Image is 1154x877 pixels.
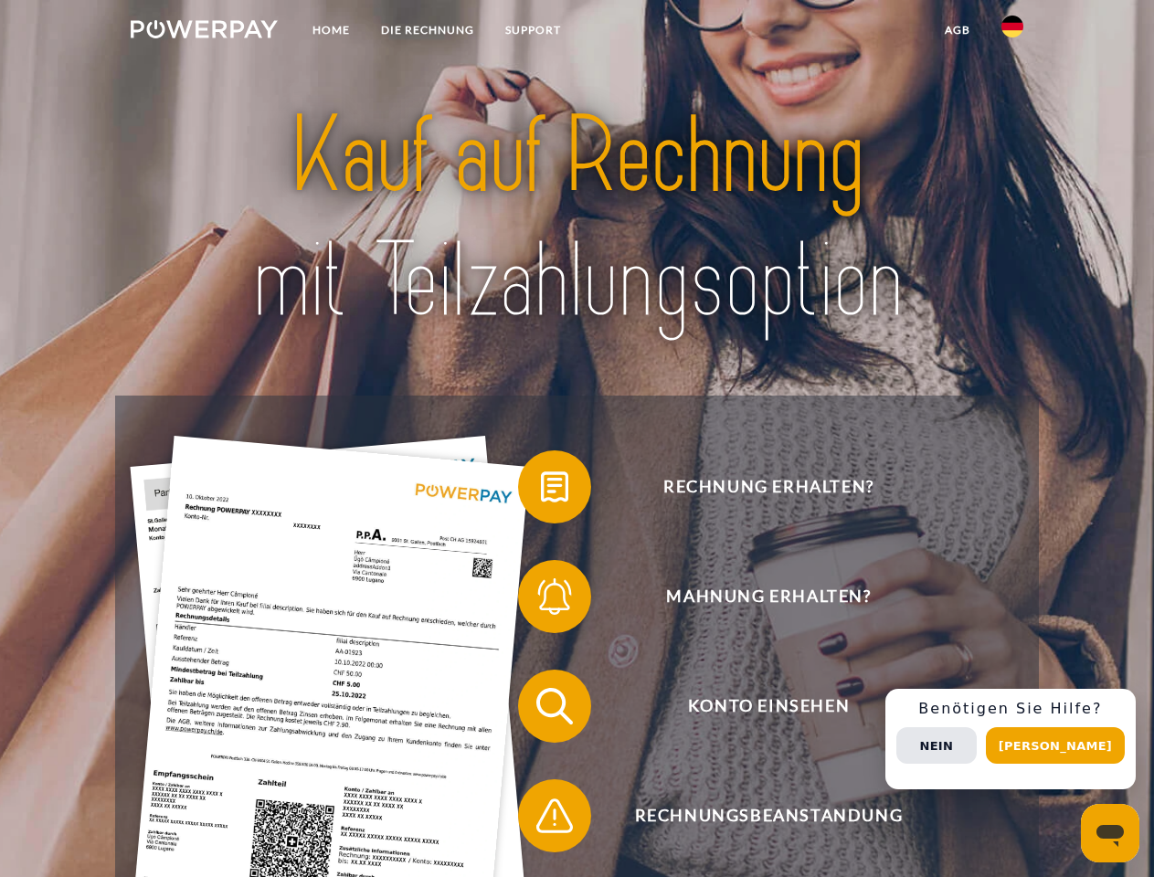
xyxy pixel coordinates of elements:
button: Konto einsehen [518,670,993,743]
button: Rechnung erhalten? [518,450,993,523]
img: qb_bell.svg [532,574,577,619]
span: Mahnung erhalten? [545,560,992,633]
iframe: Schaltfläche zum Öffnen des Messaging-Fensters [1081,804,1139,862]
span: Konto einsehen [545,670,992,743]
img: title-powerpay_de.svg [175,88,979,350]
h3: Benötigen Sie Hilfe? [896,700,1125,718]
img: qb_search.svg [532,683,577,729]
button: Nein [896,727,977,764]
a: SUPPORT [490,14,577,47]
button: Mahnung erhalten? [518,560,993,633]
button: Rechnungsbeanstandung [518,779,993,852]
img: qb_warning.svg [532,793,577,839]
a: Home [297,14,365,47]
a: agb [929,14,986,47]
button: [PERSON_NAME] [986,727,1125,764]
span: Rechnung erhalten? [545,450,992,523]
span: Rechnungsbeanstandung [545,779,992,852]
div: Schnellhilfe [885,689,1136,789]
img: de [1001,16,1023,37]
img: qb_bill.svg [532,464,577,510]
a: DIE RECHNUNG [365,14,490,47]
img: logo-powerpay-white.svg [131,20,278,38]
